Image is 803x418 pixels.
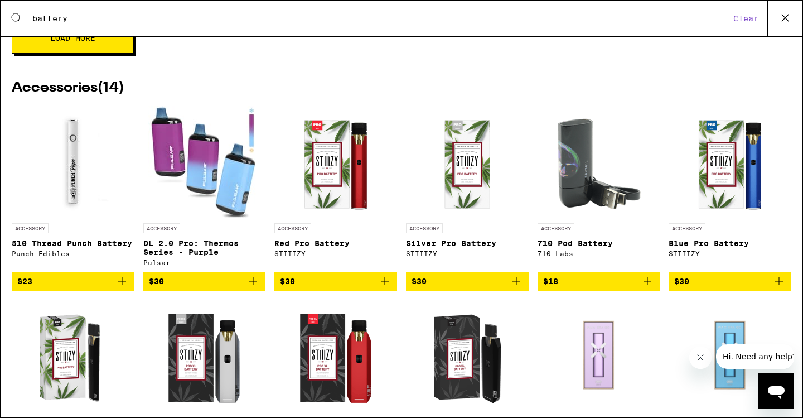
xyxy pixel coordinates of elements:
[716,344,794,369] iframe: Message from company
[730,13,762,23] button: Clear
[274,106,397,272] a: Open page for Red Pro Battery from STIIIZY
[149,277,164,286] span: $30
[32,13,730,23] input: Search for products & categories
[143,272,266,291] button: Add to bag
[669,239,791,248] p: Blue Pro Battery
[12,22,134,54] button: Load More
[280,106,391,218] img: STIIIZY - Red Pro Battery
[538,223,574,233] p: ACCESSORY
[406,223,443,233] p: ACCESSORY
[280,277,295,286] span: $30
[148,300,260,411] img: STIIIZY - Silver Pro XL Battery
[143,106,266,272] a: Open page for DL 2.0 Pro: Thermos Series - Purple from Pulsar
[412,106,523,218] img: STIIIZY - Silver Pro Battery
[143,239,266,257] p: DL 2.0 Pro: Thermos Series - Purple
[689,347,712,369] iframe: Close message
[412,277,427,286] span: $30
[12,106,134,272] a: Open page for 510 Thread Punch Battery from Punch Edibles
[758,373,794,409] iframe: Button to launch messaging window
[669,250,791,257] div: STIIIZY
[17,106,129,218] img: Punch Edibles - 510 Thread Punch Battery
[274,239,397,248] p: Red Pro Battery
[274,223,311,233] p: ACCESSORY
[669,300,791,411] img: PAX - PAX Era Go - Sky
[412,300,523,411] img: STIIIZY - STIIIZY Black Pro XL Battery
[538,239,660,248] p: 710 Pod Battery
[280,300,391,411] img: STIIIZY - Red Pro XL Battery
[12,223,49,233] p: ACCESSORY
[674,277,689,286] span: $30
[274,272,397,291] button: Add to bag
[148,106,260,218] img: Pulsar - DL 2.0 Pro: Thermos Series - Purple
[50,34,95,42] span: Load More
[12,250,134,257] div: Punch Edibles
[406,250,529,257] div: STIIIZY
[12,239,134,248] p: 510 Thread Punch Battery
[669,106,791,272] a: Open page for Blue Pro Battery from STIIIZY
[669,223,705,233] p: ACCESSORY
[669,272,791,291] button: Add to bag
[12,272,134,291] button: Add to bag
[538,250,660,257] div: 710 Labs
[538,300,660,411] img: PAX - PAX Era Go - Lavender
[274,250,397,257] div: STIIIZY
[17,277,32,286] span: $23
[674,106,786,218] img: STIIIZY - Blue Pro Battery
[406,272,529,291] button: Add to bag
[406,106,529,272] a: Open page for Silver Pro Battery from STIIIZY
[406,239,529,248] p: Silver Pro Battery
[543,277,558,286] span: $18
[143,223,180,233] p: ACCESSORY
[538,106,660,272] a: Open page for 710 Pod Battery from 710 Labs
[7,8,80,17] span: Hi. Need any help?
[543,106,654,218] img: 710 Labs - 710 Pod Battery
[538,272,660,291] button: Add to bag
[143,259,266,266] div: Pulsar
[17,300,129,411] img: STIIIZY - STIIIZY Black Pro Battery
[12,81,791,95] h2: Accessories ( 14 )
